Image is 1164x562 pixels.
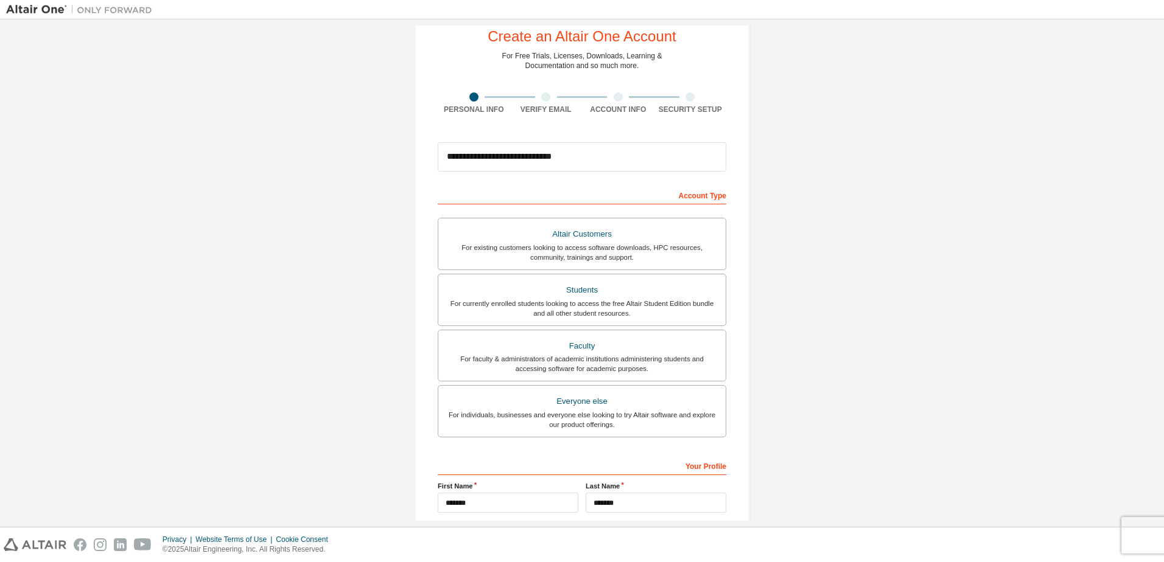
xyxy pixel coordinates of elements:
div: Faculty [446,338,718,355]
p: © 2025 Altair Engineering, Inc. All Rights Reserved. [163,544,335,555]
img: facebook.svg [74,538,86,551]
div: Altair Customers [446,226,718,243]
div: Your Profile [438,456,726,475]
div: Website Terms of Use [195,535,276,544]
label: First Name [438,481,578,491]
div: Security Setup [654,105,727,114]
div: Cookie Consent [276,535,335,544]
img: Altair One [6,4,158,16]
div: For Free Trials, Licenses, Downloads, Learning & Documentation and so much more. [502,51,662,71]
div: Account Type [438,185,726,204]
div: Personal Info [438,105,510,114]
label: Job Title [438,520,726,530]
div: Account Info [582,105,654,114]
div: Create an Altair One Account [488,29,676,44]
img: linkedin.svg [114,538,127,551]
div: For individuals, businesses and everyone else looking to try Altair software and explore our prod... [446,410,718,429]
div: For currently enrolled students looking to access the free Altair Student Edition bundle and all ... [446,299,718,318]
img: youtube.svg [134,538,152,551]
div: Verify Email [510,105,583,114]
img: instagram.svg [94,538,107,551]
div: Privacy [163,535,195,544]
div: Students [446,282,718,299]
div: For existing customers looking to access software downloads, HPC resources, community, trainings ... [446,243,718,262]
label: Last Name [586,481,726,491]
div: For faculty & administrators of academic institutions administering students and accessing softwa... [446,354,718,373]
div: Everyone else [446,393,718,410]
img: altair_logo.svg [4,538,66,551]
